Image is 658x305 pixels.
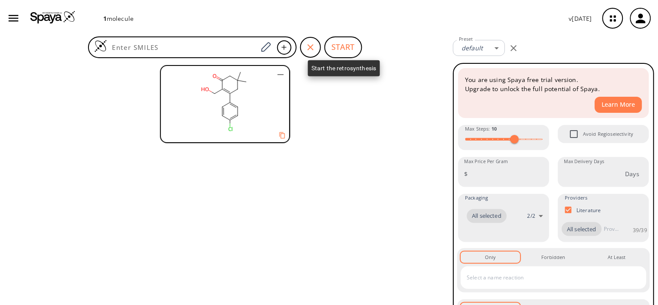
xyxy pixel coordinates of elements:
span: Avoid Regioselectivity [583,130,634,138]
label: Max Delivery Days [564,158,605,165]
div: Only [485,253,496,261]
button: At Least [587,252,647,263]
input: Select a name reaction [465,271,630,285]
button: Forbidden [524,252,583,263]
strong: 10 [492,125,497,132]
div: Forbidden [542,253,566,261]
p: You are using Spaya free trial version. Upgrade to unlock the full potential of Spaya. [465,75,642,93]
span: Max Steps : [465,125,497,133]
p: Literature [577,207,602,214]
img: Logo Spaya [94,39,107,52]
span: Providers [565,194,588,202]
p: v [DATE] [569,14,592,23]
label: Preset [459,36,473,43]
label: Max Price Per Gram [465,158,508,165]
div: Start the retrosynthesis [308,60,380,76]
p: 2 / 2 [528,212,536,220]
button: Learn More [595,97,642,113]
input: Provider name [602,222,621,236]
span: Avoid Regioselectivity [565,125,583,143]
span: All selected [467,212,507,220]
em: default [462,44,483,52]
input: Enter SMILES [107,43,258,52]
p: Days [625,169,640,178]
svg: O=C1CC(C)(C)CC(C2=CC=C(Cl)C=C2)=C1CO [161,66,288,135]
button: START [324,36,362,58]
strong: 1 [103,14,107,23]
img: Logo Spaya [30,10,75,23]
span: Packaging [465,194,488,202]
p: $ [465,169,468,178]
button: Only [461,252,521,263]
button: Copy to clipboard [275,128,289,142]
p: molecule [103,14,134,23]
span: All selected [562,225,602,234]
div: At Least [608,253,626,261]
p: 39 / 39 [633,226,648,234]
